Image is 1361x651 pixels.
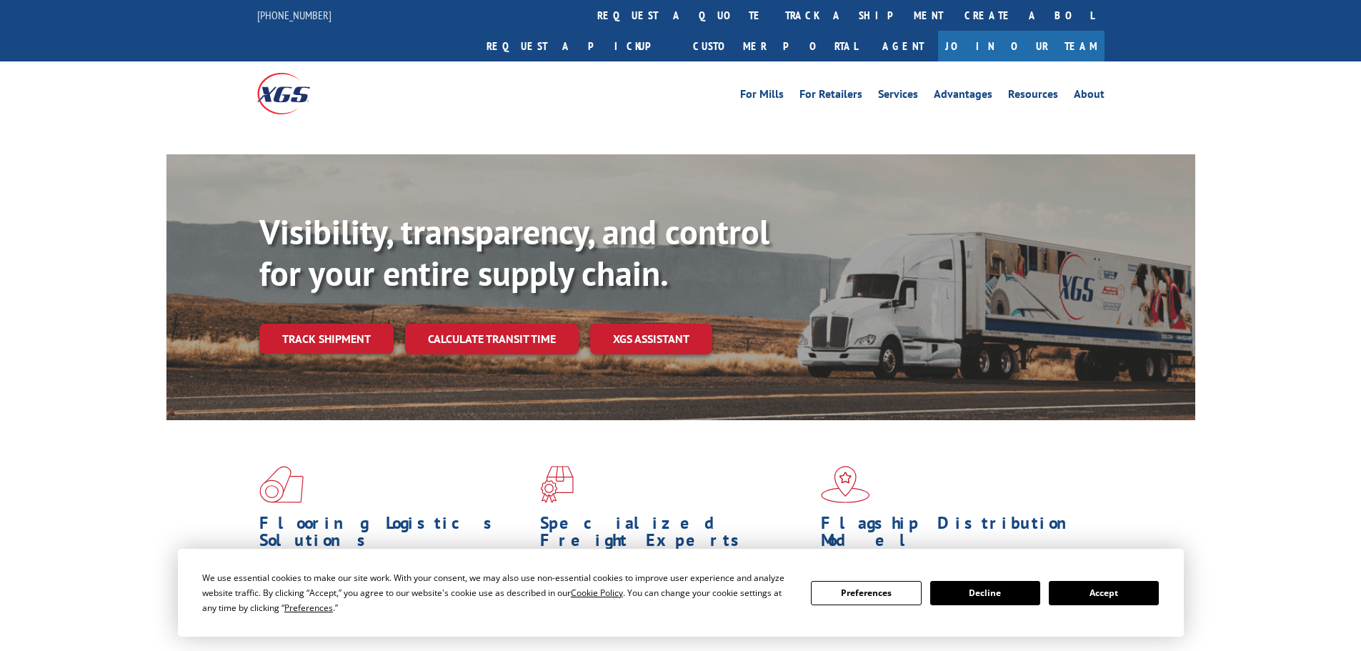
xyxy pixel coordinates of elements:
[284,602,333,614] span: Preferences
[821,515,1091,556] h1: Flagship Distribution Model
[930,581,1040,605] button: Decline
[868,31,938,61] a: Agent
[1008,89,1058,104] a: Resources
[1074,89,1105,104] a: About
[202,570,794,615] div: We use essential cookies to make our site work. With your consent, we may also use non-essential ...
[682,31,868,61] a: Customer Portal
[799,89,862,104] a: For Retailers
[405,324,579,354] a: Calculate transit time
[257,8,331,22] a: [PHONE_NUMBER]
[740,89,784,104] a: For Mills
[476,31,682,61] a: Request a pickup
[878,89,918,104] a: Services
[540,515,810,556] h1: Specialized Freight Experts
[259,324,394,354] a: Track shipment
[811,581,921,605] button: Preferences
[259,209,769,295] b: Visibility, transparency, and control for your entire supply chain.
[938,31,1105,61] a: Join Our Team
[540,466,574,503] img: xgs-icon-focused-on-flooring-red
[178,549,1184,637] div: Cookie Consent Prompt
[1049,581,1159,605] button: Accept
[571,587,623,599] span: Cookie Policy
[821,466,870,503] img: xgs-icon-flagship-distribution-model-red
[259,515,529,556] h1: Flooring Logistics Solutions
[259,466,304,503] img: xgs-icon-total-supply-chain-intelligence-red
[934,89,992,104] a: Advantages
[590,324,712,354] a: XGS ASSISTANT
